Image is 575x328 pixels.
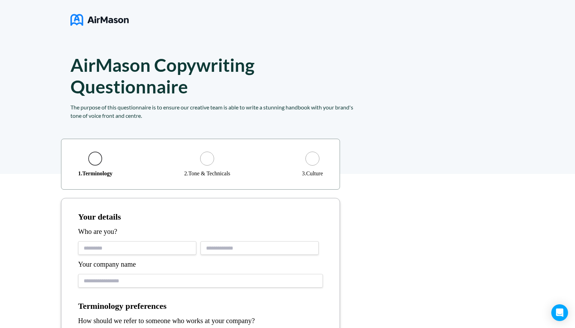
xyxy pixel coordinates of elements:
div: How should we refer to someone who works at your company? [78,317,323,325]
div: Open Intercom Messenger [551,304,568,321]
div: 2 . Tone & Technicals [184,170,230,177]
h1: Terminology preferences [78,302,323,311]
img: logo [70,11,129,29]
div: Who are you? [78,228,323,236]
h1: Your details [78,212,323,222]
div: 1 . Terminology [78,170,113,177]
div: 3 . Culture [302,170,323,177]
div: Your company name [78,260,323,268]
h1: AirMason Copywriting Questionnaire [70,54,275,97]
div: The purpose of this questionnaire is to ensure our creative team is able to write a stunning hand... [70,103,356,120]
